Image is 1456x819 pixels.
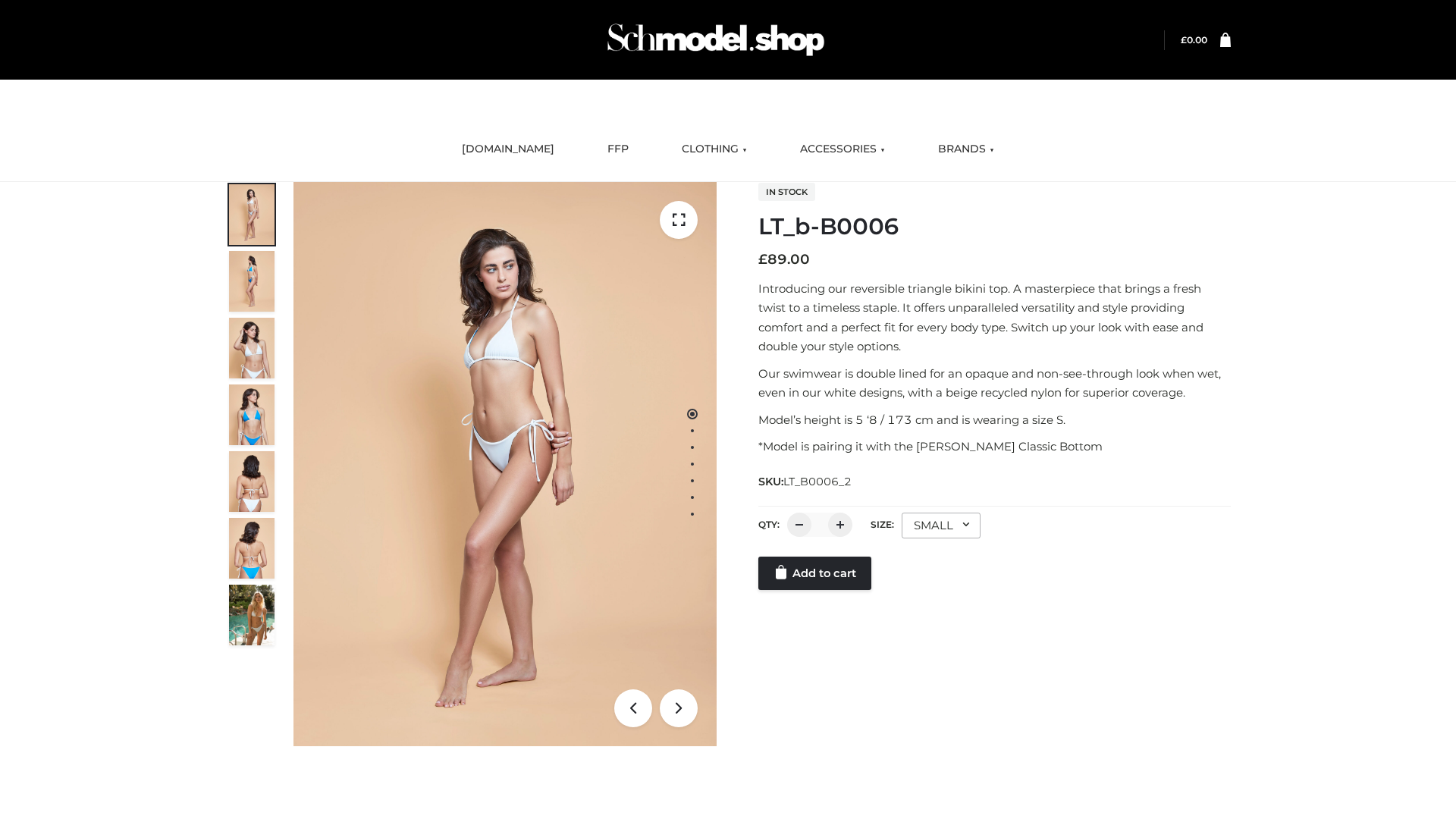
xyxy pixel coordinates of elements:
[758,410,1231,430] p: Model’s height is 5 ‘8 / 173 cm and is wearing a size S.
[758,472,853,491] span: SKU:
[902,513,981,538] div: SMALL
[229,318,275,378] img: ArielClassicBikiniTop_CloudNine_AzureSky_OW114ECO_3-scaled.jpg
[758,437,1231,457] p: *Model is pairing it with the [PERSON_NAME] Classic Bottom
[229,518,275,579] img: ArielClassicBikiniTop_CloudNine_AzureSky_OW114ECO_8-scaled.jpg
[602,10,830,70] img: Schmodel Admin 964
[596,133,640,166] a: FFP
[758,183,815,201] span: In stock
[229,384,275,445] img: ArielClassicBikiniTop_CloudNine_AzureSky_OW114ECO_4-scaled.jpg
[783,475,852,488] span: LT_B0006_2
[871,519,894,530] label: Size:
[1181,34,1207,45] a: £0.00
[293,182,717,746] img: LT_b-B0006
[927,133,1006,166] a: BRANDS
[229,184,275,245] img: ArielClassicBikiniTop_CloudNine_AzureSky_OW114ECO_1-scaled.jpg
[229,451,275,512] img: ArielClassicBikiniTop_CloudNine_AzureSky_OW114ECO_7-scaled.jpg
[758,279,1231,356] p: Introducing our reversible triangle bikini top. A masterpiece that brings a fresh twist to a time...
[1181,34,1187,45] span: £
[670,133,758,166] a: CLOTHING
[758,557,871,590] a: Add to cart
[758,251,810,268] bdi: 89.00
[1181,34,1207,45] bdi: 0.00
[758,251,767,268] span: £
[229,251,275,312] img: ArielClassicBikiniTop_CloudNine_AzureSky_OW114ECO_2-scaled.jpg
[758,519,780,530] label: QTY:
[229,585,275,645] img: Arieltop_CloudNine_AzureSky2.jpg
[758,213,1231,240] h1: LT_b-B0006
[450,133,566,166] a: [DOMAIN_NAME]
[758,364,1231,403] p: Our swimwear is double lined for an opaque and non-see-through look when wet, even in our white d...
[789,133,896,166] a: ACCESSORIES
